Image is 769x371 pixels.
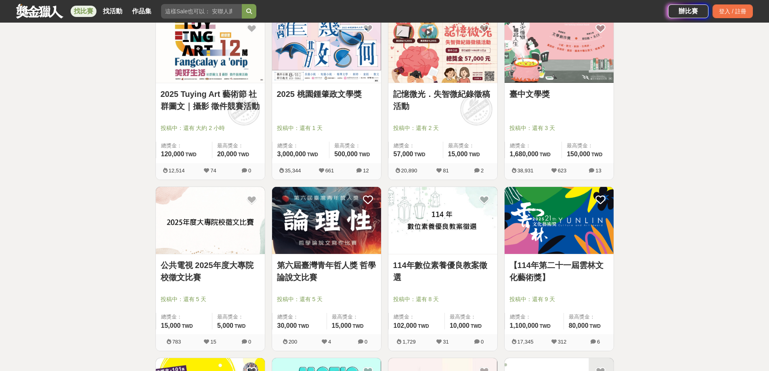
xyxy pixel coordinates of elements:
[332,313,376,321] span: 最高獎金：
[161,4,242,19] input: 這樣Sale也可以： 安聯人壽創意銷售法募集
[272,187,381,255] a: Cover Image
[668,4,708,18] a: 辦比賽
[161,295,260,304] span: 投稿中：還有 5 天
[505,187,614,254] img: Cover Image
[129,6,155,17] a: 作品集
[443,168,448,174] span: 81
[505,187,614,255] a: Cover Image
[448,151,468,157] span: 15,000
[334,151,358,157] span: 500,000
[510,322,539,329] span: 1,100,000
[217,313,260,321] span: 最高獎金：
[272,187,381,254] img: Cover Image
[558,168,567,174] span: 623
[365,339,367,345] span: 0
[510,151,539,157] span: 1,680,000
[569,313,609,321] span: 最高獎金：
[558,339,567,345] span: 312
[172,339,181,345] span: 783
[450,322,469,329] span: 10,000
[518,168,534,174] span: 38,931
[712,4,753,18] div: 登入 / 註冊
[272,15,381,83] img: Cover Image
[590,323,601,329] span: TWD
[595,168,601,174] span: 13
[277,313,322,321] span: 總獎金：
[352,323,363,329] span: TWD
[481,168,484,174] span: 2
[597,339,600,345] span: 6
[161,142,207,150] span: 總獎金：
[394,142,438,150] span: 總獎金：
[401,168,417,174] span: 20,890
[393,88,492,112] a: 記憶微光．失智微紀錄徵稿活動
[217,322,233,329] span: 5,000
[540,152,551,157] span: TWD
[402,339,416,345] span: 1,729
[509,259,609,283] a: 【114年第二十一屆雲林文化藝術獎】
[334,142,376,150] span: 最高獎金：
[248,168,251,174] span: 0
[100,6,126,17] a: 找活動
[332,322,352,329] span: 15,000
[328,339,331,345] span: 4
[217,151,237,157] span: 20,000
[238,152,249,157] span: TWD
[277,88,376,100] a: 2025 桃園鍾肇政文學獎
[388,187,497,254] img: Cover Image
[450,313,492,321] span: 最高獎金：
[277,259,376,283] a: 第六屆臺灣青年哲人獎 哲學論說文比賽
[161,313,207,321] span: 總獎金：
[217,142,260,150] span: 最高獎金：
[289,339,298,345] span: 200
[394,322,417,329] span: 102,000
[182,323,193,329] span: TWD
[540,323,551,329] span: TWD
[277,142,325,150] span: 總獎金：
[414,152,425,157] span: TWD
[363,168,369,174] span: 12
[567,151,590,157] span: 150,000
[161,259,260,283] a: 公共電視 2025年度大專院校徵文比賽
[393,295,492,304] span: 投稿中：還有 8 天
[388,15,497,83] img: Cover Image
[185,152,196,157] span: TWD
[248,339,251,345] span: 0
[443,339,448,345] span: 31
[156,15,265,83] img: Cover Image
[277,295,376,304] span: 投稿中：還有 5 天
[510,313,559,321] span: 總獎金：
[277,124,376,132] span: 投稿中：還有 1 天
[509,88,609,100] a: 臺中文學獎
[448,142,492,150] span: 最高獎金：
[509,295,609,304] span: 投稿中：還有 9 天
[569,322,589,329] span: 80,000
[359,152,370,157] span: TWD
[161,151,184,157] span: 120,000
[481,339,484,345] span: 0
[471,323,482,329] span: TWD
[393,124,492,132] span: 投稿中：還有 2 天
[156,187,265,255] a: Cover Image
[169,168,185,174] span: 12,514
[510,142,557,150] span: 總獎金：
[235,323,245,329] span: TWD
[285,168,301,174] span: 35,344
[518,339,534,345] span: 17,345
[393,259,492,283] a: 114年數位素養優良教案徵選
[394,151,413,157] span: 57,000
[325,168,334,174] span: 661
[567,142,608,150] span: 最高獎金：
[161,124,260,132] span: 投稿中：還有 大約 2 小時
[418,323,429,329] span: TWD
[161,322,181,329] span: 15,000
[469,152,480,157] span: TWD
[505,15,614,83] img: Cover Image
[277,322,297,329] span: 30,000
[156,187,265,254] img: Cover Image
[210,339,216,345] span: 15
